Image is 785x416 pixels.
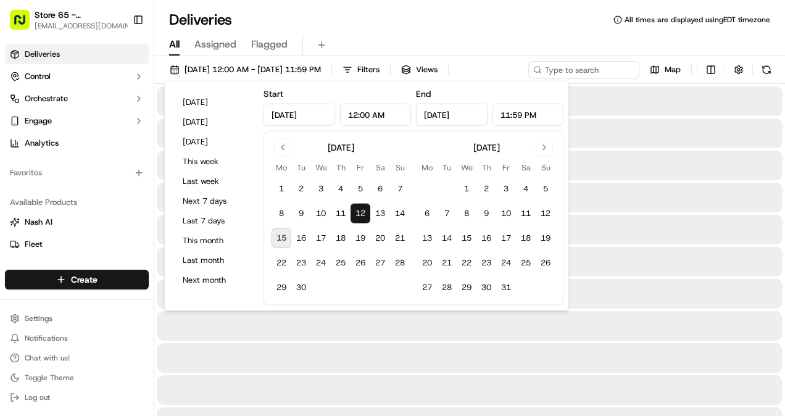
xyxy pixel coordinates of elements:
[437,253,457,273] button: 21
[87,208,149,218] a: Powered byPylon
[357,64,380,75] span: Filters
[496,253,516,273] button: 24
[177,193,251,210] button: Next 7 days
[331,179,351,199] button: 4
[291,161,311,174] th: Tuesday
[351,179,370,199] button: 5
[5,44,149,64] a: Deliveries
[758,61,775,78] button: Refresh
[390,204,410,223] button: 14
[42,117,202,130] div: Start new chat
[492,104,564,126] input: Time
[437,228,457,248] button: 14
[291,204,311,223] button: 9
[274,139,291,156] button: Go to previous month
[311,179,331,199] button: 3
[177,133,251,151] button: [DATE]
[390,161,410,174] th: Sunday
[25,333,68,343] span: Notifications
[177,272,251,289] button: Next month
[516,204,536,223] button: 11
[5,163,149,183] div: Favorites
[370,228,390,248] button: 20
[123,209,149,218] span: Pylon
[25,393,50,402] span: Log out
[164,61,326,78] button: [DATE] 12:00 AM - [DATE] 11:59 PM
[496,204,516,223] button: 10
[370,179,390,199] button: 6
[437,278,457,297] button: 28
[25,314,52,323] span: Settings
[536,139,553,156] button: Go to next month
[5,5,128,35] button: Store 65 - [GEOGRAPHIC_DATA], [GEOGRAPHIC_DATA] (Just Salad)[EMAIL_ADDRESS][DOMAIN_NAME]
[25,217,52,228] span: Nash AI
[5,389,149,406] button: Log out
[536,204,555,223] button: 12
[331,161,351,174] th: Thursday
[5,193,149,212] div: Available Products
[476,161,496,174] th: Thursday
[5,133,149,153] a: Analytics
[25,49,60,60] span: Deliveries
[272,179,291,199] button: 1
[12,117,35,139] img: 1736555255976-a54dd68f-1ca7-489b-9aae-adbdc363a1c4
[437,204,457,223] button: 7
[496,161,516,174] th: Friday
[35,21,135,31] button: [EMAIL_ADDRESS][DOMAIN_NAME]
[337,61,385,78] button: Filters
[351,161,370,174] th: Friday
[476,204,496,223] button: 9
[177,114,251,131] button: [DATE]
[10,217,144,228] a: Nash AI
[177,94,251,111] button: [DATE]
[251,37,288,52] span: Flagged
[331,204,351,223] button: 11
[291,253,311,273] button: 23
[272,161,291,174] th: Monday
[476,228,496,248] button: 16
[457,253,476,273] button: 22
[370,161,390,174] th: Saturday
[457,278,476,297] button: 29
[416,64,438,75] span: Views
[370,253,390,273] button: 27
[437,161,457,174] th: Tuesday
[25,239,43,250] span: Fleet
[311,204,331,223] button: 10
[536,179,555,199] button: 5
[625,15,770,25] span: All times are displayed using EDT timezone
[7,173,99,196] a: 📗Knowledge Base
[291,278,311,297] button: 30
[536,228,555,248] button: 19
[390,253,410,273] button: 28
[12,180,22,189] div: 📗
[177,212,251,230] button: Last 7 days
[32,79,222,92] input: Got a question? Start typing here...
[351,253,370,273] button: 26
[457,228,476,248] button: 15
[536,161,555,174] th: Sunday
[5,235,149,254] button: Fleet
[25,353,70,363] span: Chat with us!
[12,49,225,69] p: Welcome 👋
[328,141,354,154] div: [DATE]
[416,88,431,99] label: End
[25,373,74,383] span: Toggle Theme
[370,204,390,223] button: 13
[417,161,437,174] th: Monday
[396,61,443,78] button: Views
[536,253,555,273] button: 26
[291,228,311,248] button: 16
[311,228,331,248] button: 17
[25,93,68,104] span: Orchestrate
[340,104,412,126] input: Time
[417,228,437,248] button: 13
[272,228,291,248] button: 15
[194,37,236,52] span: Assigned
[496,228,516,248] button: 17
[169,10,232,30] h1: Deliveries
[35,9,122,21] button: Store 65 - [GEOGRAPHIC_DATA], [GEOGRAPHIC_DATA] (Just Salad)
[210,121,225,136] button: Start new chat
